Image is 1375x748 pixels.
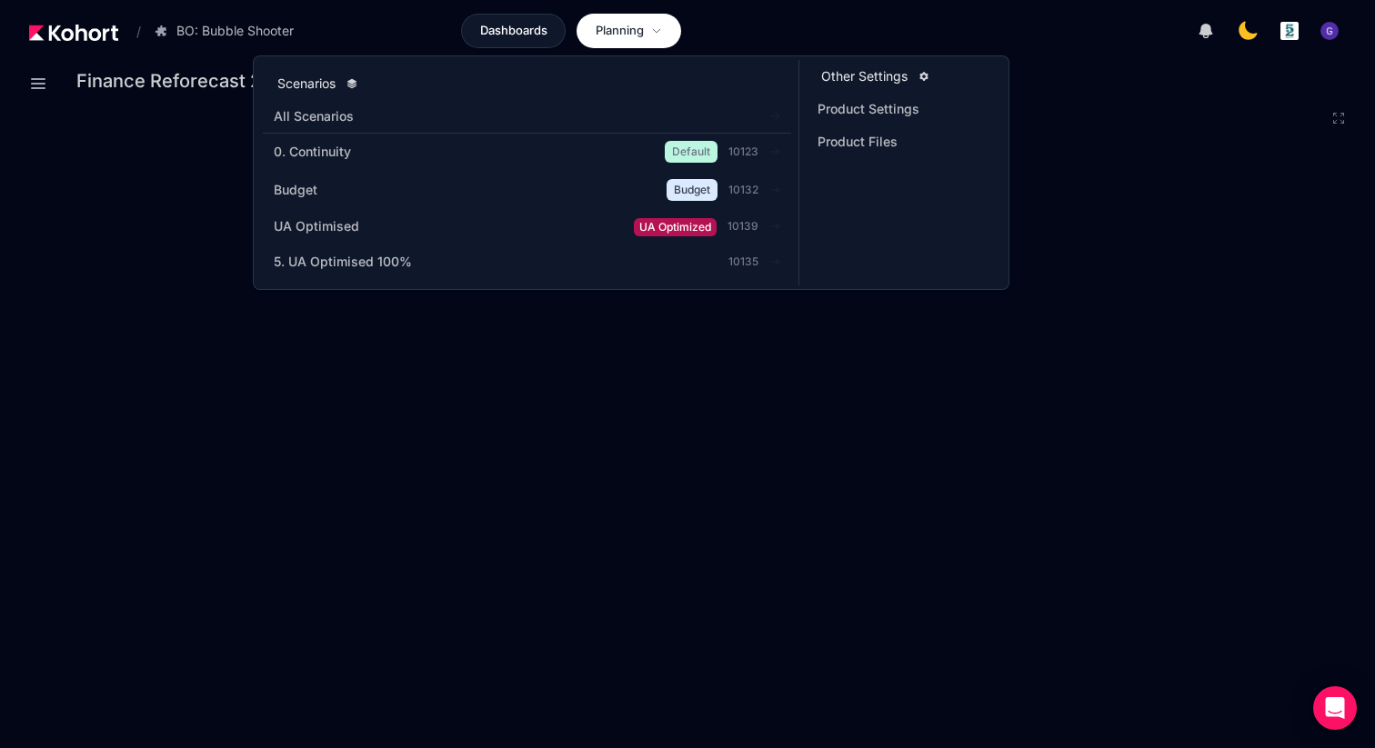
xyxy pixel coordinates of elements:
[176,22,294,40] span: BO: Bubble Shooter
[277,75,336,93] h3: Scenarios
[263,245,791,278] a: 5. UA Optimised 100%10135
[1280,22,1299,40] img: logo_logo_images_1_20240607072359498299_20240828135028712857.jpeg
[29,25,118,41] img: Kohort logo
[122,22,141,41] span: /
[263,210,791,244] a: UA OptimisedUA Optimized10139
[577,14,681,48] a: Planning
[634,218,717,236] span: UA Optimized
[461,14,566,48] a: Dashboards
[728,145,758,159] span: 10123
[274,107,711,125] span: All Scenarios
[145,15,313,46] button: BO: Bubble Shooter
[274,143,351,161] span: 0. Continuity
[667,179,718,201] span: Budget
[821,67,908,85] h3: Other Settings
[728,183,758,197] span: 10132
[480,22,547,40] span: Dashboards
[274,217,359,235] span: UA Optimised
[728,254,758,269] span: 10135
[596,22,644,40] span: Planning
[274,253,412,271] span: 5. UA Optimised 100%
[263,172,791,208] a: BudgetBudget10132
[76,72,401,90] h3: Finance Reforecast 2025 vs Actuals
[818,133,919,151] span: Product Files
[807,125,999,158] a: Product Files
[1313,686,1357,730] div: Open Intercom Messenger
[274,181,317,199] span: Budget
[1331,111,1346,125] button: Fullscreen
[263,100,791,133] a: All Scenarios
[818,100,919,118] span: Product Settings
[263,134,791,170] a: 0. ContinuityDefault10123
[728,219,758,234] span: 10139
[807,93,999,125] a: Product Settings
[665,141,718,163] span: Default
